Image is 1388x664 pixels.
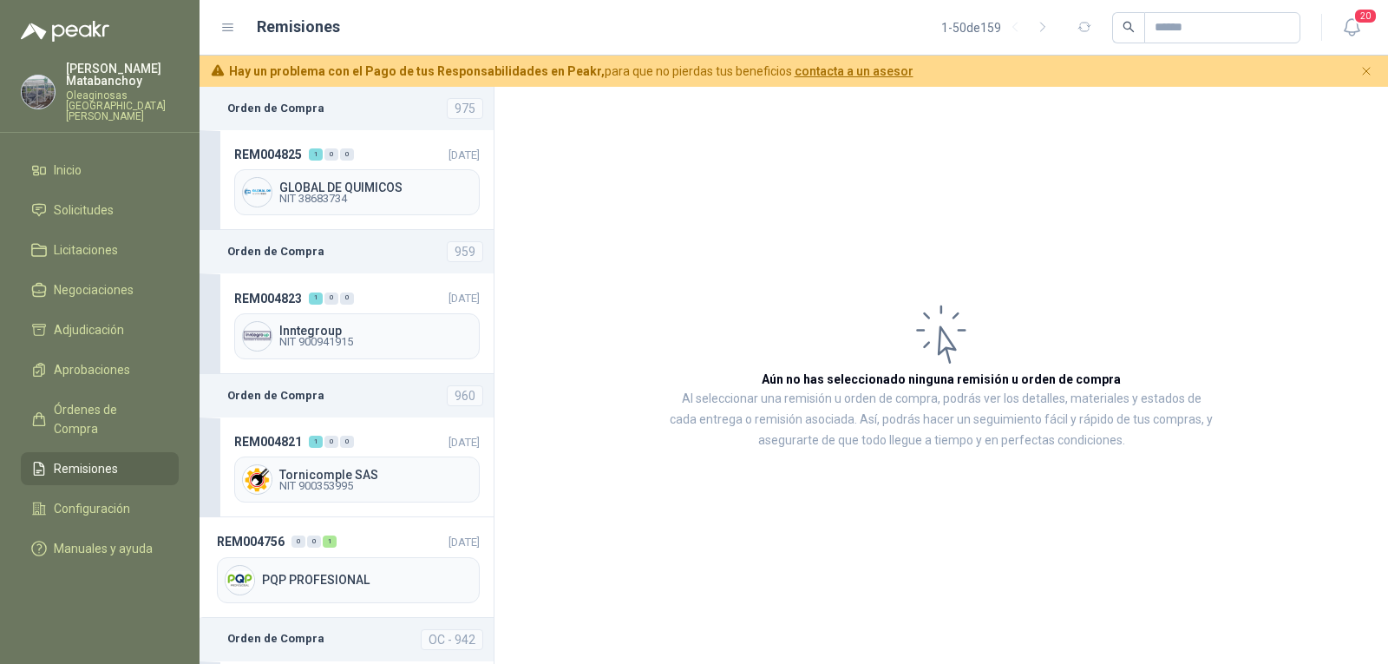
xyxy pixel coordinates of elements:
[54,539,153,558] span: Manuales y ayuda
[795,64,913,78] a: contacta a un asesor
[668,389,1214,451] p: Al seleccionar una remisión u orden de compra, podrás ver los detalles, materiales y estados de c...
[941,14,1057,42] div: 1 - 50 de 159
[227,100,324,117] b: Orden de Compra
[21,353,179,386] a: Aprobaciones
[229,62,913,81] span: para que no pierdas tus beneficios
[1356,61,1378,82] button: Cerrar
[262,574,472,586] span: PQP PROFESIONAL
[200,130,494,230] a: REM004825100[DATE] Company LogoGLOBAL DE QUIMICOSNIT 38683734
[448,536,480,549] span: [DATE]
[324,436,338,448] div: 0
[447,385,483,406] div: 960
[217,532,285,551] span: REM004756
[21,154,179,187] a: Inicio
[21,313,179,346] a: Adjudicación
[291,536,305,548] div: 0
[54,240,118,260] span: Licitaciones
[279,469,472,481] span: Tornicomple SAS
[448,148,480,161] span: [DATE]
[1353,8,1378,24] span: 20
[22,76,55,108] img: Company Logo
[234,432,302,451] span: REM004821
[340,436,354,448] div: 0
[21,452,179,485] a: Remisiones
[324,293,338,305] div: 0
[421,629,483,650] div: OC - 942
[279,194,472,204] span: NIT 38683734
[227,387,324,404] b: Orden de Compra
[200,417,494,517] a: REM004821100[DATE] Company LogoTornicomple SASNIT 900353995
[257,15,340,39] h1: Remisiones
[229,64,605,78] b: Hay un problema con el Pago de tus Responsabilidades en Peakr,
[309,293,323,305] div: 1
[309,436,323,448] div: 1
[279,481,472,491] span: NIT 900353995
[54,459,118,478] span: Remisiones
[323,536,337,548] div: 1
[21,532,179,565] a: Manuales y ayuda
[21,273,179,306] a: Negociaciones
[54,161,82,180] span: Inicio
[200,374,494,417] a: Orden de Compra960
[54,280,134,299] span: Negociaciones
[279,325,472,337] span: Inntegroup
[448,436,480,449] span: [DATE]
[279,337,472,347] span: NIT 900941915
[54,320,124,339] span: Adjudicación
[243,465,272,494] img: Company Logo
[200,618,494,661] a: Orden de CompraOC - 942
[54,499,130,518] span: Configuración
[21,393,179,445] a: Órdenes de Compra
[200,87,494,130] a: Orden de Compra975
[243,322,272,351] img: Company Logo
[200,517,494,617] a: REM004756001[DATE] Company LogoPQP PROFESIONAL
[1336,12,1367,43] button: 20
[762,370,1121,389] h3: Aún no has seleccionado ninguna remisión u orden de compra
[21,194,179,227] a: Solicitudes
[200,273,494,373] a: REM004823100[DATE] Company LogoInntegroupNIT 900941915
[309,148,323,161] div: 1
[66,62,179,87] p: [PERSON_NAME] Matabanchoy
[448,292,480,305] span: [DATE]
[1123,21,1135,33] span: search
[227,243,324,260] b: Orden de Compra
[324,148,338,161] div: 0
[21,21,109,42] img: Logo peakr
[340,148,354,161] div: 0
[54,400,162,438] span: Órdenes de Compra
[243,178,272,207] img: Company Logo
[200,230,494,273] a: Orden de Compra959
[447,98,483,119] div: 975
[54,360,130,379] span: Aprobaciones
[234,145,302,164] span: REM004825
[66,90,179,122] p: Oleaginosas [GEOGRAPHIC_DATA][PERSON_NAME]
[340,293,354,305] div: 0
[21,233,179,266] a: Licitaciones
[279,181,472,194] span: GLOBAL DE QUIMICOS
[54,201,114,220] span: Solicitudes
[447,241,483,262] div: 959
[21,492,179,525] a: Configuración
[307,536,321,548] div: 0
[226,566,254,595] img: Company Logo
[227,630,324,648] b: Orden de Compra
[234,289,302,308] span: REM004823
